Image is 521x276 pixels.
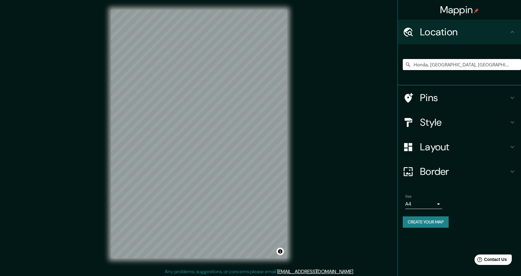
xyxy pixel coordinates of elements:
[398,135,521,159] div: Layout
[403,216,449,228] button: Create your map
[420,141,509,153] h4: Layout
[420,116,509,128] h4: Style
[277,268,353,275] a: [EMAIL_ADDRESS][DOMAIN_NAME]
[398,20,521,44] div: Location
[277,248,284,255] button: Toggle attribution
[474,8,479,13] img: pin-icon.png
[111,10,287,258] canvas: Map
[420,92,509,104] h4: Pins
[405,194,412,199] label: Size
[398,85,521,110] div: Pins
[420,165,509,178] h4: Border
[420,26,509,38] h4: Location
[405,199,442,209] div: A4
[165,268,354,275] p: Any problems, suggestions, or concerns please email .
[398,110,521,135] div: Style
[398,159,521,184] div: Border
[355,268,356,275] div: .
[466,252,514,269] iframe: Help widget launcher
[440,4,479,16] h4: Mappin
[354,268,355,275] div: .
[403,59,521,70] input: Pick your city or area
